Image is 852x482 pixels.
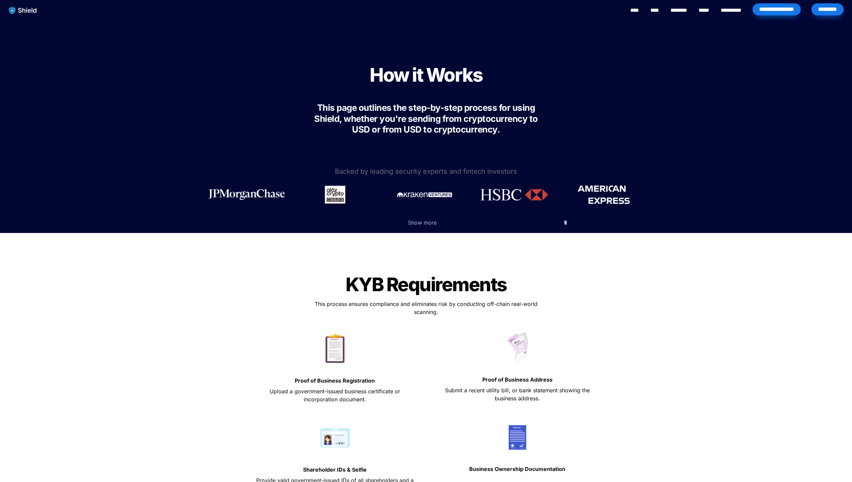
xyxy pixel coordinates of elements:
[275,212,577,233] button: Show more
[314,102,540,135] span: This page outlines the step-by-step process for using Shield, whether you're sending from cryptoc...
[6,3,40,17] img: website logo
[295,377,375,384] strong: Proof of Business Registration
[445,387,591,402] span: Submit a recent utility bill, or bank statement showing the business address.
[303,466,367,473] strong: Shareholder IDs & Selfie
[408,219,437,226] span: Show more
[469,466,565,472] strong: Business Ownership Documentation
[482,376,553,383] strong: Proof of Business Address
[346,273,507,296] span: KYB Requirements
[315,301,539,315] span: This process ensures compliance and eliminates risk by conducting off-chain real-world scanning.
[335,167,517,175] span: Backed by leading security experts and fintech investors
[370,64,482,86] span: How it Works
[270,388,402,403] span: Upload a government-issued business certificate or incorporation document.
